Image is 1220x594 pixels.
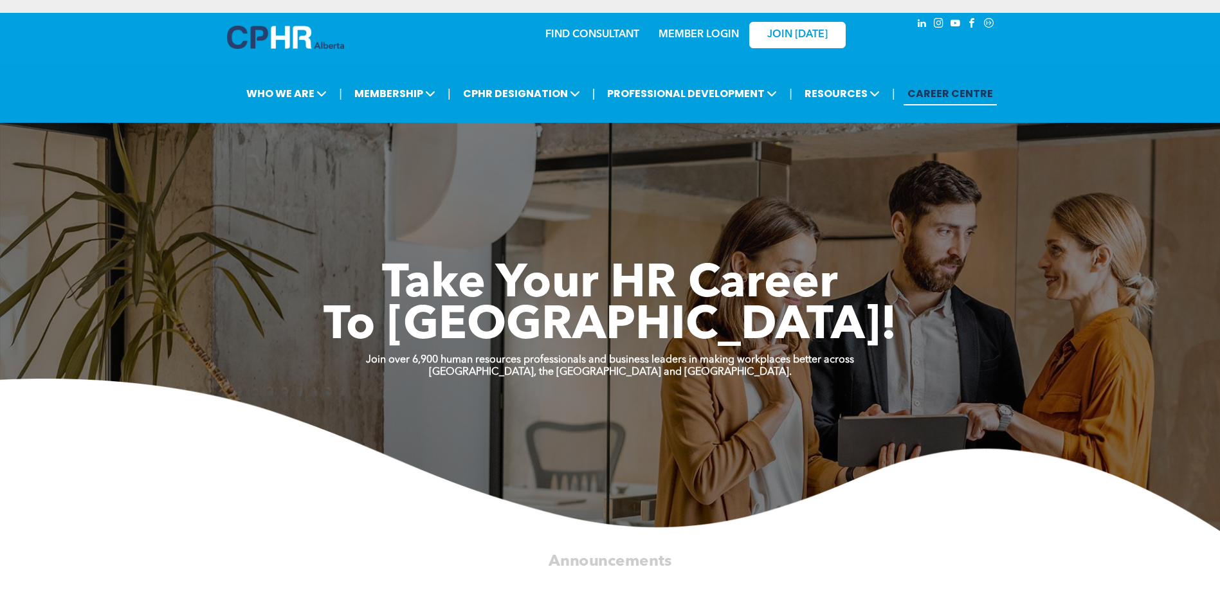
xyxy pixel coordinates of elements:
span: MEMBERSHIP [351,82,439,105]
a: JOIN [DATE] [749,22,846,48]
a: CAREER CENTRE [904,82,997,105]
span: WHO WE ARE [242,82,331,105]
span: PROFESSIONAL DEVELOPMENT [603,82,781,105]
a: linkedin [915,16,929,33]
span: RESOURCES [801,82,884,105]
li: | [448,80,451,107]
span: To [GEOGRAPHIC_DATA]! [323,303,897,350]
li: | [339,80,342,107]
span: Take Your HR Career [382,262,838,308]
strong: [GEOGRAPHIC_DATA], the [GEOGRAPHIC_DATA] and [GEOGRAPHIC_DATA]. [429,367,792,377]
strong: Join over 6,900 human resources professionals and business leaders in making workplaces better ac... [366,355,854,365]
a: Social network [982,16,996,33]
a: facebook [965,16,979,33]
span: JOIN [DATE] [767,29,828,41]
a: instagram [932,16,946,33]
span: Announcements [549,553,671,569]
li: | [789,80,792,107]
a: youtube [949,16,963,33]
li: | [892,80,895,107]
a: FIND CONSULTANT [545,30,639,40]
img: A blue and white logo for cp alberta [227,26,344,49]
a: MEMBER LOGIN [659,30,739,40]
span: CPHR DESIGNATION [459,82,584,105]
li: | [592,80,596,107]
